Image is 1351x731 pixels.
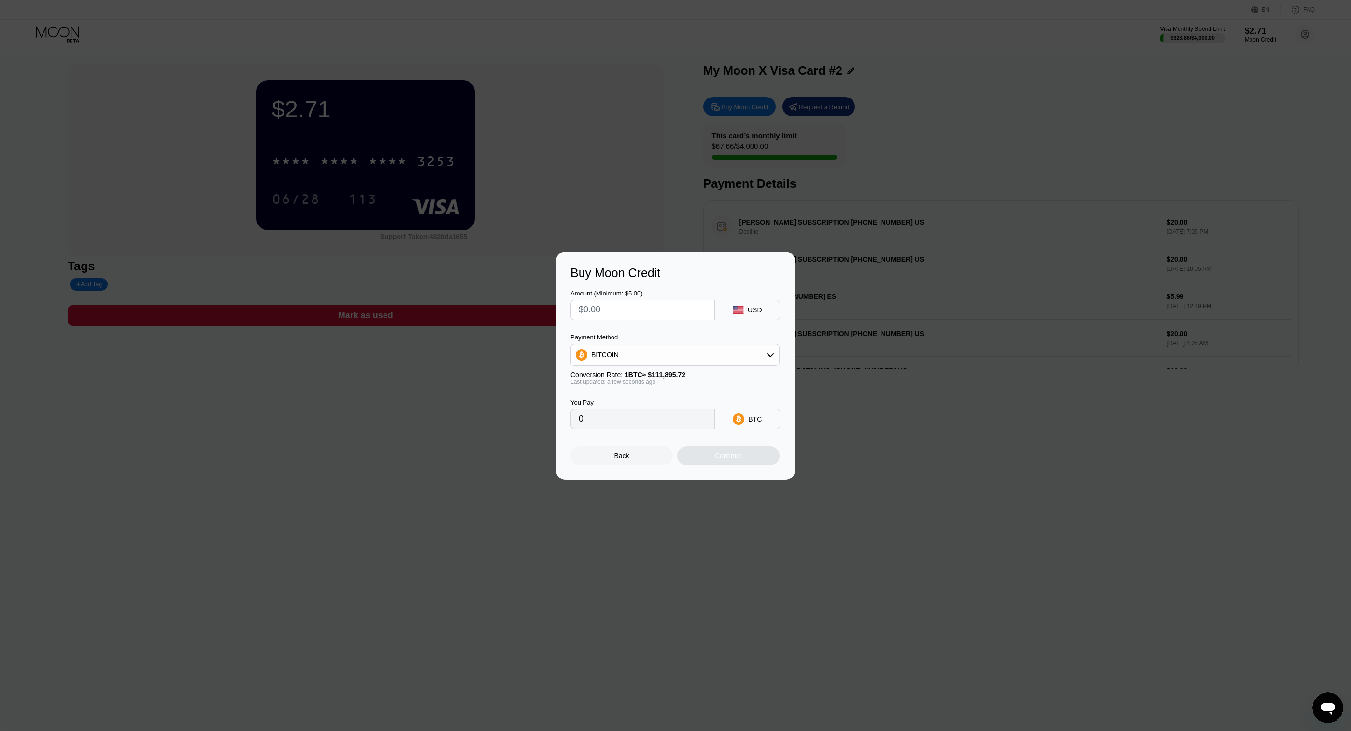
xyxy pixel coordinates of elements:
iframe: Кнопка запуска окна обмена сообщениями [1312,692,1343,723]
div: Amount (Minimum: $5.00) [570,290,715,297]
input: $0.00 [579,300,707,320]
div: Back [614,452,629,460]
div: Back [570,446,673,465]
div: BTC [748,415,762,423]
div: BITCOIN [571,345,779,365]
div: Last updated: a few seconds ago [570,379,780,385]
span: 1 BTC ≈ $111,895.72 [625,371,685,379]
div: Buy Moon Credit [570,266,781,280]
div: BITCOIN [591,351,619,359]
div: You Pay [570,399,715,406]
div: Payment Method [570,334,780,341]
div: USD [748,306,762,314]
div: Conversion Rate: [570,371,780,379]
